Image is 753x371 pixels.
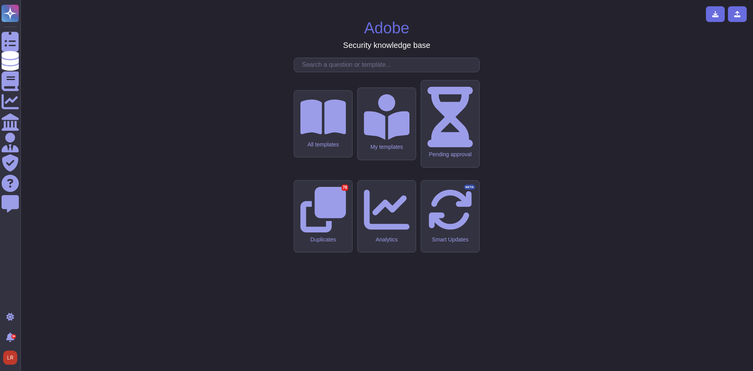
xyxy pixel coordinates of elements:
img: user [3,351,17,365]
div: My templates [364,144,409,150]
h3: Security knowledge base [343,40,430,50]
div: 9+ [11,334,16,339]
button: user [2,349,23,366]
div: BETA [464,185,475,190]
div: Duplicates [300,236,346,243]
div: All templates [300,141,346,148]
div: 78 [342,185,348,191]
div: Smart Updates [427,236,473,243]
h1: Adobe [364,18,409,37]
div: Pending approval [427,151,473,158]
input: Search a question or template... [298,58,479,72]
div: Analytics [364,236,409,243]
